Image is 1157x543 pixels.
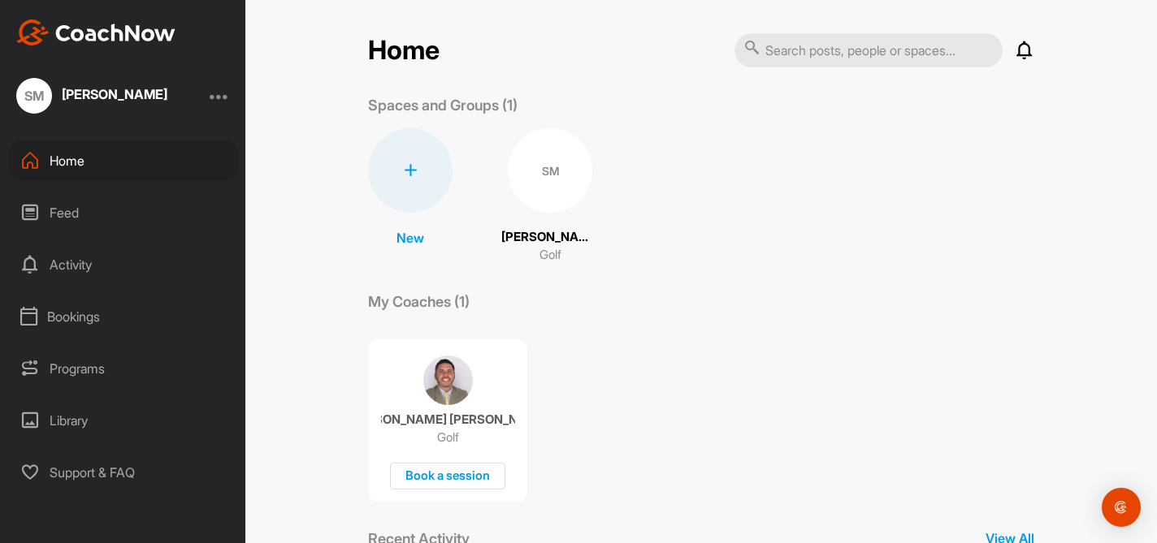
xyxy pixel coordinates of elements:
[368,291,470,312] p: My Coaches (1)
[62,88,167,101] div: [PERSON_NAME]
[9,192,238,233] div: Feed
[501,228,599,247] p: [PERSON_NAME]
[16,78,52,114] div: SM
[9,140,238,181] div: Home
[501,128,599,265] a: SM[PERSON_NAME]Golf
[734,33,1003,67] input: Search posts, people or spaces...
[9,400,238,441] div: Library
[368,94,518,116] p: Spaces and Groups (1)
[437,429,459,446] p: Golf
[9,348,238,389] div: Programs
[390,463,505,489] div: Book a session
[16,19,175,45] img: CoachNow
[381,412,515,428] p: [PERSON_NAME] [PERSON_NAME]
[9,452,238,493] div: Support & FAQ
[508,128,592,213] div: SM
[539,246,561,265] p: Golf
[423,356,473,405] img: coach avatar
[368,35,440,67] h2: Home
[1102,488,1141,527] div: Open Intercom Messenger
[396,228,424,248] p: New
[9,244,238,285] div: Activity
[9,296,238,337] div: Bookings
